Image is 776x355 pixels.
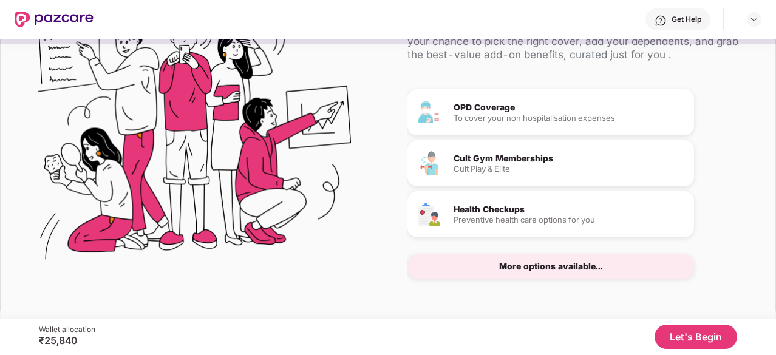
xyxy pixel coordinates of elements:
div: ₹25,840 [39,334,95,347]
button: Let's Begin [655,325,737,349]
div: To cover your non hospitalisation expenses [454,114,684,122]
div: Cult Play & Elite [454,165,684,173]
img: svg+xml;base64,PHN2ZyBpZD0iSGVscC0zMngzMiIgeG1sbnM9Imh0dHA6Ly93d3cudzMub3JnLzIwMDAvc3ZnIiB3aWR0aD... [655,15,667,27]
div: OPD Coverage [454,103,684,112]
img: New Pazcare Logo [15,12,94,27]
div: Health Checkups [454,205,684,214]
img: Cult Gym Memberships [417,151,441,175]
div: Wallet allocation [39,325,95,334]
div: Get Help [672,15,701,24]
img: Health Checkups [417,202,441,226]
img: OPD Coverage [417,100,441,124]
div: Cult Gym Memberships [454,154,684,163]
div: Preventive health care options for you [454,216,684,224]
div: More options available... [499,262,603,271]
img: svg+xml;base64,PHN2ZyBpZD0iRHJvcGRvd24tMzJ4MzIiIHhtbG5zPSJodHRwOi8vd3d3LnczLm9yZy8yMDAwL3N2ZyIgd2... [749,15,759,24]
